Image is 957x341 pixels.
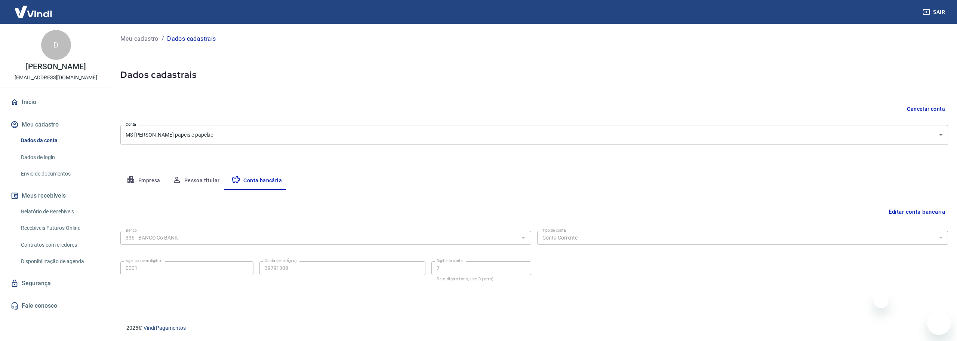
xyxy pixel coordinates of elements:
p: Dados cadastrais [167,34,216,43]
a: Fale conosco [9,298,103,314]
a: Dados da conta [18,133,103,148]
p: Se o dígito for x, use 0 (zero) [437,277,526,281]
a: Dados de login [18,150,103,165]
p: [PERSON_NAME] [26,63,86,71]
label: Tipo de conta [542,228,566,233]
a: Meu cadastro [120,34,159,43]
a: Vindi Pagamentos [144,325,186,331]
p: 2025 © [126,324,939,332]
button: Pessoa titular [166,172,226,190]
label: Dígito da conta [437,258,463,264]
label: Conta [126,122,136,127]
p: / [161,34,164,43]
button: Conta bancária [225,172,288,190]
iframe: Fechar mensagem [874,293,889,308]
div: D [41,30,71,60]
label: Conta (sem dígito) [265,258,297,264]
a: Disponibilização de agenda [18,254,103,269]
button: Cancelar conta [904,102,948,116]
label: Agência (sem dígito) [126,258,161,264]
a: Segurança [9,275,103,292]
p: [EMAIL_ADDRESS][DOMAIN_NAME] [15,74,97,82]
iframe: Botão para abrir a janela de mensagens [927,311,951,335]
a: Contratos com credores [18,237,103,253]
button: Sair [921,5,948,19]
h5: Dados cadastrais [120,69,948,81]
button: Editar conta bancária [886,205,948,219]
label: Banco [126,228,137,233]
a: Relatório de Recebíveis [18,204,103,219]
button: Meu cadastro [9,116,103,133]
div: MS [PERSON_NAME] papeis e papelao [120,125,948,145]
button: Empresa [120,172,166,190]
button: Meus recebíveis [9,188,103,204]
a: Recebíveis Futuros Online [18,220,103,236]
img: Vindi [9,0,58,23]
a: Envio de documentos [18,166,103,182]
a: Início [9,94,103,110]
